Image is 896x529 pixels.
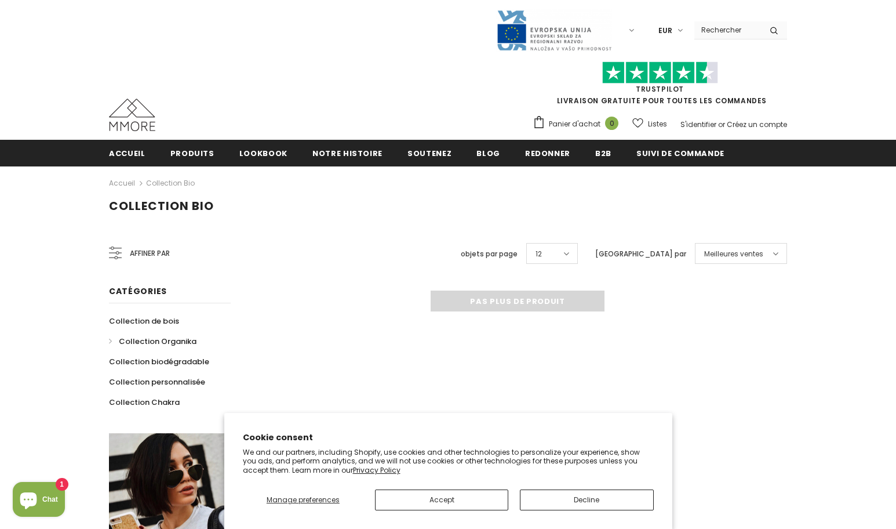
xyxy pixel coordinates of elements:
[109,352,209,372] a: Collection biodégradable
[648,118,667,130] span: Listes
[109,372,205,392] a: Collection personnalisée
[605,117,618,130] span: 0
[239,148,287,159] span: Lookbook
[109,148,145,159] span: Accueil
[694,21,761,38] input: Search Site
[704,248,763,260] span: Meilleures ventes
[636,148,724,159] span: Suivi de commande
[312,148,383,159] span: Notre histoire
[109,285,167,297] span: Catégories
[636,84,684,94] a: TrustPilot
[109,397,180,408] span: Collection Chakra
[109,331,196,352] a: Collection Organika
[109,198,214,214] span: Collection Bio
[476,148,500,159] span: Blog
[109,392,180,412] a: Collection Chakra
[718,119,725,129] span: or
[476,140,500,166] a: Blog
[146,178,195,188] a: Collection Bio
[520,490,653,510] button: Decline
[170,148,214,159] span: Produits
[267,495,340,505] span: Manage preferences
[243,448,654,475] p: We and our partners, including Shopify, use cookies and other technologies to personalize your ex...
[109,356,209,367] span: Collection biodégradable
[536,248,542,260] span: 12
[243,490,364,510] button: Manage preferences
[109,376,205,387] span: Collection personnalisée
[109,311,179,331] a: Collection de bois
[109,176,135,190] a: Accueil
[375,490,508,510] button: Accept
[525,140,570,166] a: Redonner
[496,25,612,35] a: Javni Razpis
[461,248,518,260] label: objets par page
[130,247,170,260] span: Affiner par
[109,140,145,166] a: Accueil
[727,119,787,129] a: Créez un compte
[525,148,570,159] span: Redonner
[595,140,611,166] a: B2B
[109,316,179,327] span: Collection de bois
[533,115,624,133] a: Panier d'achat 0
[632,114,667,134] a: Listes
[109,99,155,131] img: Cas MMORE
[407,140,451,166] a: soutenez
[353,465,400,475] a: Privacy Policy
[170,140,214,166] a: Produits
[496,9,612,52] img: Javni Razpis
[239,140,287,166] a: Lookbook
[595,248,686,260] label: [GEOGRAPHIC_DATA] par
[312,140,383,166] a: Notre histoire
[9,482,68,520] inbox-online-store-chat: Shopify online store chat
[533,67,787,106] span: LIVRAISON GRATUITE POUR TOUTES LES COMMANDES
[636,140,724,166] a: Suivi de commande
[119,336,196,347] span: Collection Organika
[407,148,451,159] span: soutenez
[602,61,718,84] img: Faites confiance aux étoiles pilotes
[680,119,716,129] a: S'identifier
[549,118,600,130] span: Panier d'achat
[595,148,611,159] span: B2B
[243,432,654,444] h2: Cookie consent
[658,25,672,37] span: EUR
